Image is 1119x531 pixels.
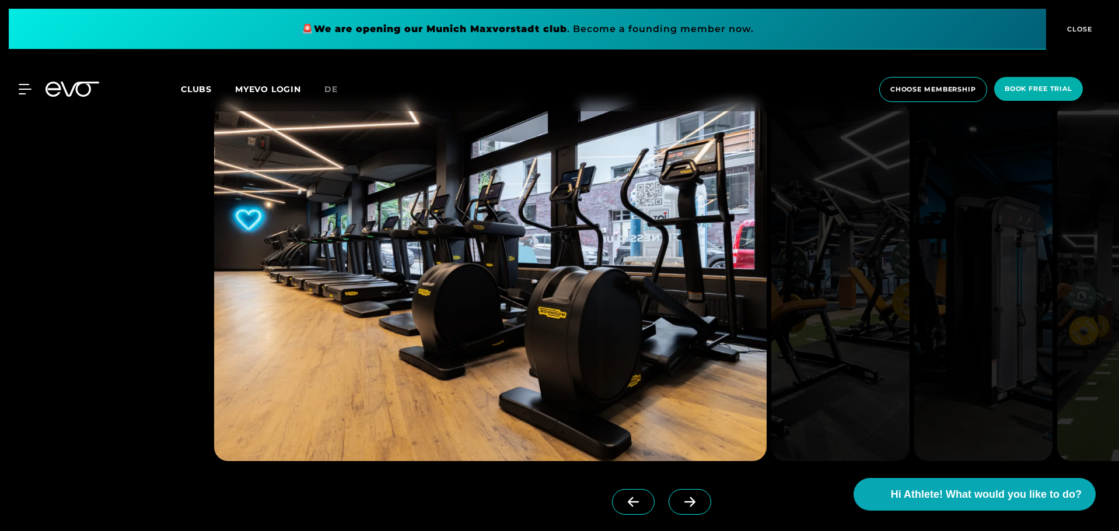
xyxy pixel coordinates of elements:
[854,478,1096,511] button: Hi Athlete! What would you like to do?
[914,102,1052,461] img: evofitness
[1064,24,1093,34] span: CLOSE
[771,102,910,461] img: evofitness
[1046,9,1110,50] button: CLOSE
[876,77,991,102] a: choose membership
[991,77,1086,102] a: book free trial
[235,84,301,94] a: MYEVO LOGIN
[890,85,976,94] span: choose membership
[1005,84,1072,94] span: book free trial
[181,84,212,94] span: Clubs
[891,487,1082,502] span: Hi Athlete! What would you like to do?
[214,102,767,461] img: evofitness
[324,84,338,94] span: de
[181,83,235,94] a: Clubs
[324,83,352,96] a: de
